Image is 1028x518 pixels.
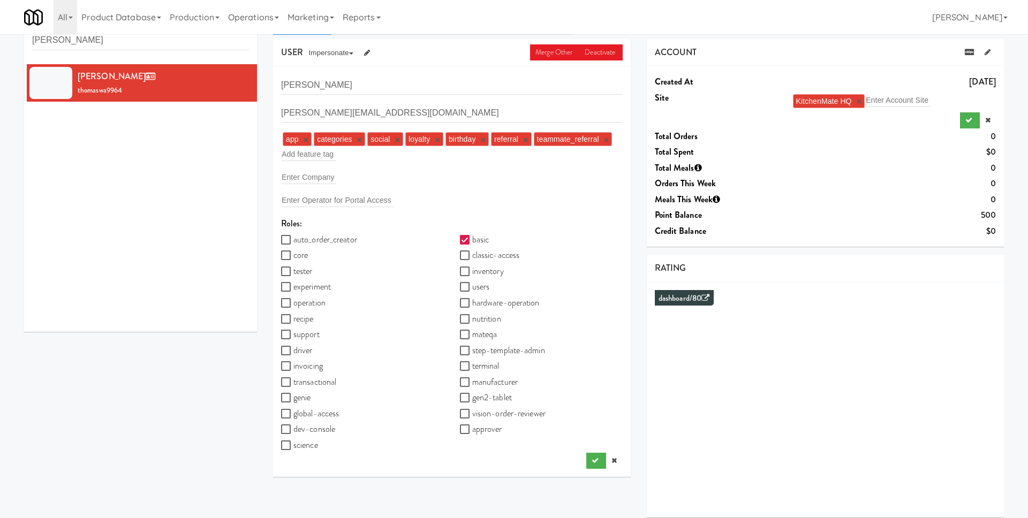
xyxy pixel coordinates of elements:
dt: Orders This Week [655,176,791,192]
label: core [281,247,308,263]
li: referral × [491,132,532,146]
input: vision-order-reviewer [460,410,472,418]
dd: 500 [791,207,996,223]
dt: Created at [655,74,791,90]
dt: Point Balance [655,207,791,223]
input: Enter Account Site [866,93,931,107]
label: terminal [460,358,500,374]
dd: 0 [791,128,996,144]
label: gen2-tablet [460,390,512,406]
input: auto_order_creator [281,236,293,245]
label: hardware-operation [460,295,540,311]
input: Name [281,75,623,95]
label: nutrition [460,311,501,327]
input: support [281,331,293,339]
a: × [395,135,400,144]
label: mateqa [460,326,497,342]
dd: 0 [791,160,996,176]
label: operation [281,295,326,311]
li: teammate_referral × [534,132,613,146]
span: Roles: [273,216,631,232]
label: global-access [281,406,339,422]
input: step-template-admin [460,347,472,355]
a: × [435,135,440,144]
input: hardware-operation [460,299,472,308]
div: KitchenMate HQ × [791,93,996,110]
dd: $0 [791,223,996,239]
span: categories [317,135,352,143]
dd: $0 [791,144,996,160]
span: referral [494,135,518,143]
dd: 0 [791,192,996,208]
label: basic [460,232,489,248]
a: Merge Other [530,44,579,60]
span: USER [281,46,303,58]
span: ACCOUNT [655,46,697,58]
label: step-template-admin [460,342,545,359]
a: × [523,135,528,144]
input: science [281,441,293,450]
label: auto_order_creator [281,232,357,248]
dt: Meals This Week [655,192,791,208]
input: nutrition [460,315,472,324]
label: classic-access [460,247,519,263]
input: experiment [281,283,293,292]
label: transactional [281,374,336,390]
li: social × [367,132,403,146]
span: loyalty [409,135,430,143]
span: birthday [449,135,476,143]
input: transactional [281,378,293,387]
a: Deactivate [579,44,622,60]
li: loyalty × [405,132,443,146]
span: KitchenMate HQ [796,97,852,105]
label: support [281,326,320,342]
label: vision-order-reviewer [460,406,546,422]
span: RATING [655,262,686,274]
input: gen2-tablet [460,394,472,402]
input: inventory [460,268,472,276]
li: birthday × [445,132,489,146]
input: Search user [32,31,249,50]
dt: Total Spent [655,144,791,160]
label: users [460,279,490,295]
label: inventory [460,263,504,279]
a: × [480,135,485,144]
span: teammate_referral [537,135,599,143]
input: core [281,252,293,260]
input: Enter Company [282,170,336,184]
div: app ×categories ×social ×loyalty ×birthday ×referral ×teammate_referral × [281,131,623,162]
input: driver [281,347,293,355]
span: app [286,135,299,143]
dd: [DATE] [791,74,996,90]
dt: Total Meals [655,160,791,176]
li: app × [283,132,312,146]
input: basic [460,236,472,245]
input: genie [281,394,293,402]
img: Micromart [24,8,43,27]
input: mateqa [460,331,472,339]
input: invoicing [281,362,293,371]
a: dashboard/80 [659,293,709,304]
label: genie [281,390,311,406]
a: × [857,97,861,106]
input: approver [460,425,472,434]
span: social [371,135,390,143]
label: recipe [281,311,314,327]
input: users [460,283,472,292]
input: dev-console [281,425,293,434]
input: manufacturer [460,378,472,387]
input: recipe [281,315,293,324]
label: dev-console [281,421,335,437]
input: Email [281,103,623,123]
label: approver [460,421,502,437]
input: global-access [281,410,293,418]
span: thomaswa9964 [78,85,122,95]
span: [PERSON_NAME] [78,70,160,82]
input: classic-access [460,252,472,260]
dd: 0 [791,176,996,192]
input: Add feature tag [282,147,336,161]
a: × [604,135,609,144]
a: × [304,135,308,144]
label: science [281,437,318,453]
label: driver [281,342,313,359]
